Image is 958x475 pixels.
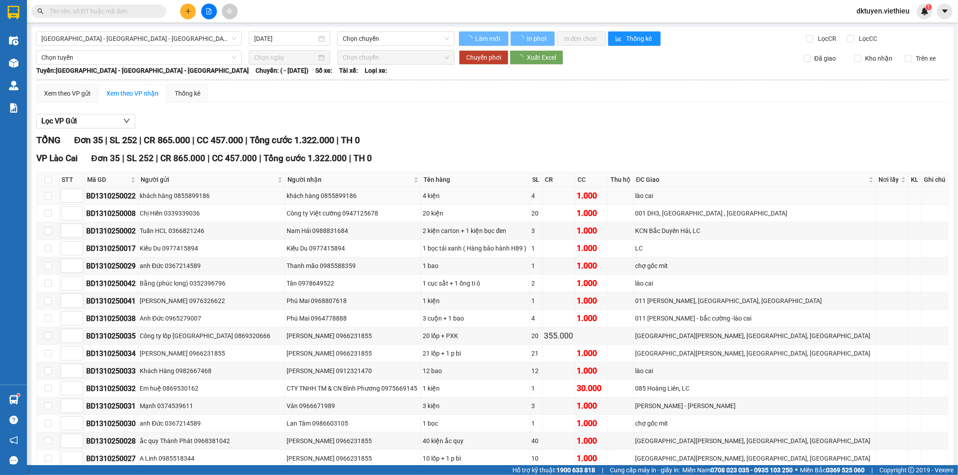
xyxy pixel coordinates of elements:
span: question-circle [9,416,18,424]
span: file-add [206,8,212,14]
div: Tân 0978649522 [287,278,419,288]
div: Phú Mai 0968807618 [287,296,419,306]
span: | [336,135,339,145]
span: CR 865.000 [160,153,205,163]
span: Đơn 35 [74,135,103,145]
td: BD1310250030 [85,415,138,432]
span: Hỗ trợ kỹ thuật: [512,465,595,475]
button: Lọc VP Gửi [36,114,135,128]
span: Hà Nội - Lào Cai - Sapa [41,32,236,45]
div: 001 DH3, [GEOGRAPHIC_DATA] , [GEOGRAPHIC_DATA] [635,208,874,218]
span: bar-chart [615,35,623,43]
div: Thanh mão 0985588359 [287,261,419,271]
span: Xuất Excel [527,53,556,62]
th: Ghi chú [922,172,949,187]
div: Phú Mai 0964778888 [287,313,419,323]
div: 011 [PERSON_NAME], [GEOGRAPHIC_DATA], [GEOGRAPHIC_DATA] [635,296,874,306]
div: [GEOGRAPHIC_DATA][PERSON_NAME], [GEOGRAPHIC_DATA], [GEOGRAPHIC_DATA] [635,348,874,358]
img: warehouse-icon [9,395,18,405]
div: 4 kiện [423,191,528,201]
span: Trên xe [912,53,939,63]
span: TỔNG [36,135,61,145]
button: plus [180,4,196,19]
sup: 1 [926,4,932,10]
div: [GEOGRAPHIC_DATA][PERSON_NAME], [GEOGRAPHIC_DATA], [GEOGRAPHIC_DATA] [635,331,874,341]
div: 1 bao [423,261,528,271]
span: | [156,153,158,163]
div: Chị Hiền 0339339036 [140,208,283,218]
div: 1 bọc [423,418,528,428]
button: aim [222,4,238,19]
th: Thu hộ [608,172,634,187]
button: caret-down [937,4,953,19]
span: 1 [927,4,930,10]
span: down [123,117,130,124]
div: 1.000 [577,347,606,360]
div: 21 lốp + 1 p bì [423,348,528,358]
div: 1 [531,296,540,306]
td: BD1310250029 [85,257,138,275]
div: KCN Bắc Duyên Hải, LC [635,226,874,236]
div: [PERSON_NAME] 0966231855 [140,348,283,358]
span: plus [185,8,191,14]
img: logo-vxr [8,6,19,19]
b: Tuyến: [GEOGRAPHIC_DATA] - [GEOGRAPHIC_DATA] - [GEOGRAPHIC_DATA] [36,67,249,74]
div: 1.000 [577,189,606,202]
span: | [207,153,210,163]
img: warehouse-icon [9,36,18,45]
div: 1 [531,383,540,393]
span: | [871,465,873,475]
div: 40 [531,436,540,446]
button: Làm mới [459,31,508,46]
div: Xem theo VP nhận [106,88,159,98]
span: | [245,135,247,145]
div: BD1310250029 [86,260,137,272]
div: Kiều Du 0977415894 [287,243,419,253]
div: BD1310250002 [86,225,137,237]
span: Lọc CC [856,34,879,44]
div: BD1310250030 [86,418,137,429]
div: 40 kiện ắc quy [423,436,528,446]
div: 20 lốp + PXK [423,331,528,341]
td: BD1310250034 [85,345,138,362]
button: bar-chartThống kê [608,31,661,46]
div: BD1310250022 [86,190,137,202]
div: 1.000 [577,312,606,325]
div: 1.000 [577,224,606,237]
div: 21 [531,348,540,358]
span: CR 865.000 [144,135,190,145]
div: 1 kiện [423,383,528,393]
th: Tên hàng [421,172,530,187]
div: anh Đức 0367214589 [140,261,283,271]
div: 20 kiện [423,208,528,218]
span: Đơn 35 [91,153,120,163]
span: Mã GD [87,175,129,185]
div: 10 [531,453,540,463]
img: warehouse-icon [9,81,18,90]
th: SL [530,172,542,187]
button: Chuyển phơi [459,50,508,65]
span: dktuyen.viethieu [849,5,917,17]
div: Công ty Việt cường 0947125678 [287,208,419,218]
div: 011 [PERSON_NAME] - bắc cường -lào cai [635,313,874,323]
span: Số xe: [315,66,332,75]
div: 1.000 [577,259,606,272]
button: Xuất Excel [510,50,563,65]
span: Lọc VP Gửi [41,115,77,127]
div: 30.000 [577,382,606,395]
span: Thống kê [627,34,653,44]
div: [PERSON_NAME] 0966231855 [287,331,419,341]
div: Lan Tâm 0986603105 [287,418,419,428]
strong: 0708 023 035 - 0935 103 250 [711,466,793,474]
div: Anh Đức 0965279007 [140,313,283,323]
div: 1.000 [577,277,606,290]
div: [GEOGRAPHIC_DATA][PERSON_NAME], [GEOGRAPHIC_DATA], [GEOGRAPHIC_DATA] [635,436,874,446]
div: [PERSON_NAME] 0966231855 [287,453,419,463]
th: KL [909,172,921,187]
div: 2 [531,278,540,288]
div: [PERSON_NAME] 0966231855 [287,348,419,358]
div: chợ gốc mít [635,261,874,271]
div: khách hàng 0855899186 [287,191,419,201]
div: 1 cục sắt + 1 ống ti ô [423,278,528,288]
div: 1.000 [577,365,606,377]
